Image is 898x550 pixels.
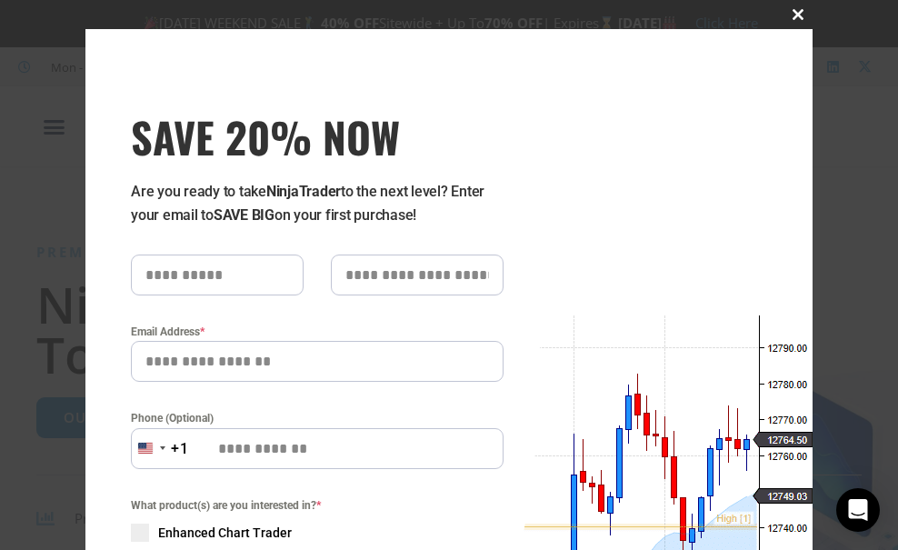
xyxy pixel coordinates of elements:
[131,496,504,515] span: What product(s) are you interested in?
[171,437,189,461] div: +1
[131,323,504,341] label: Email Address
[158,524,292,542] span: Enhanced Chart Trader
[131,409,504,427] label: Phone (Optional)
[131,180,504,227] p: Are you ready to take to the next level? Enter your email to on your first purchase!
[266,183,341,200] strong: NinjaTrader
[214,206,274,224] strong: SAVE BIG
[131,428,189,469] button: Selected country
[836,488,880,532] div: Open Intercom Messenger
[131,524,504,542] label: Enhanced Chart Trader
[131,111,504,162] span: SAVE 20% NOW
